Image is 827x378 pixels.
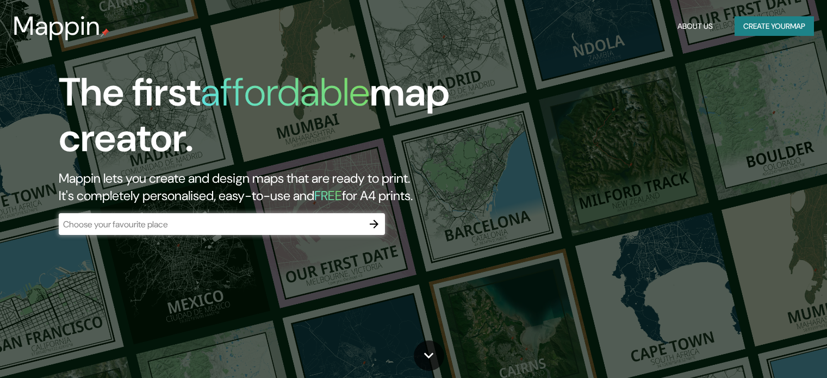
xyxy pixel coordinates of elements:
h1: The first map creator. [59,70,472,170]
button: Create yourmap [735,16,814,36]
h2: Mappin lets you create and design maps that are ready to print. It's completely personalised, eas... [59,170,472,205]
h5: FREE [314,187,342,204]
img: mappin-pin [101,28,109,37]
button: About Us [673,16,717,36]
h3: Mappin [13,11,101,41]
iframe: Help widget launcher [730,336,815,366]
input: Choose your favourite place [59,218,363,231]
h1: affordable [201,67,370,117]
